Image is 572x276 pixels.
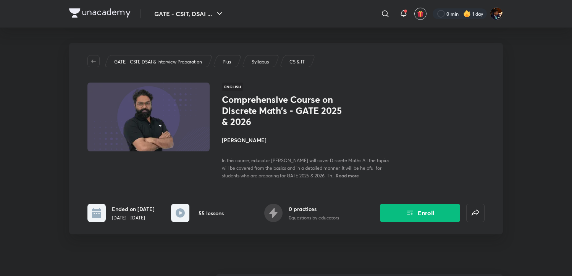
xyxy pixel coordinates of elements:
span: Read more [336,172,359,179]
button: false [466,204,485,222]
a: Company Logo [69,8,131,19]
p: Syllabus [252,58,269,65]
p: Plus [223,58,231,65]
a: Syllabus [250,58,270,65]
img: Company Logo [69,8,131,18]
span: In this course, educator [PERSON_NAME] will cover Discrete Maths All the topics will be covered f... [222,157,389,179]
p: [DATE] - [DATE] [112,214,155,221]
a: Plus [221,58,233,65]
h4: [PERSON_NAME] [222,136,393,144]
h6: Ended on [DATE] [112,205,155,213]
button: avatar [414,8,427,20]
img: avatar [417,10,424,17]
p: 0 questions by educators [289,214,339,221]
img: Asmeet Gupta [490,7,503,20]
img: Thumbnail [86,82,211,152]
button: GATE - CSIT, DSAI ... [150,6,229,21]
button: Enroll [380,204,460,222]
a: CS & IT [288,58,306,65]
p: CS & IT [289,58,305,65]
span: English [222,83,243,91]
h6: 55 lessons [199,209,224,217]
h6: 0 practices [289,205,339,213]
h1: Comprehensive Course on Discrete Math's - GATE 2025 & 2026 [222,94,347,127]
img: streak [463,10,471,18]
p: GATE - CSIT, DSAI & Interview Preparation [114,58,202,65]
a: GATE - CSIT, DSAI & Interview Preparation [113,58,204,65]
